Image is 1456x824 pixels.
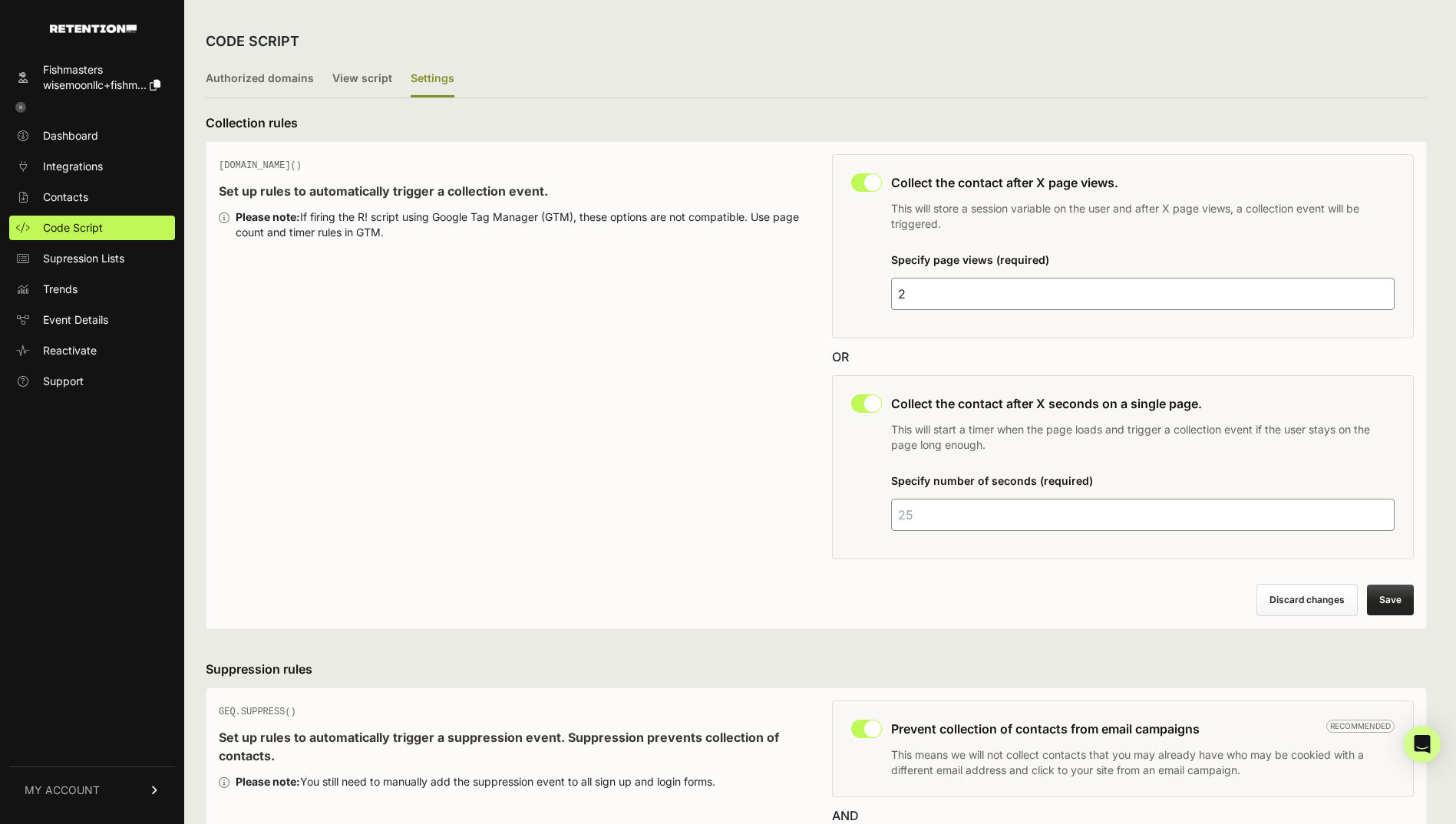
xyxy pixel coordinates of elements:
span: Event Details [43,312,108,328]
span: Code Script [43,220,103,236]
h3: Collect the contact after X seconds on a single page. [891,394,1395,413]
input: 25 [891,499,1395,531]
button: Save [1367,585,1414,615]
div: OR [832,348,1415,366]
div: Fishmasters [43,62,160,77]
a: Dashboard [9,124,175,148]
a: Event Details [9,308,175,332]
p: This means we will not collect contacts that you may already have who may be cookied with a diffe... [891,747,1395,778]
label: Settings [411,61,454,97]
span: MY ACCOUNT [25,783,100,798]
label: Authorized domains [206,61,314,97]
p: This will store a session variable on the user and after X page views, a collection event will be... [891,201,1395,232]
span: Reactivate [43,343,97,358]
span: wisemoonllc+fishm... [43,78,147,91]
img: Retention.com [50,25,137,33]
span: Supression Lists [43,251,124,266]
strong: Please note: [236,775,300,788]
input: 4 [891,278,1395,310]
a: Reactivate [9,338,175,363]
strong: Please note: [236,210,300,223]
button: Discard changes [1256,584,1358,616]
a: MY ACCOUNT [9,766,175,813]
a: Contacts [9,185,175,209]
div: Open Intercom Messenger [1404,726,1441,763]
label: View script [332,61,392,97]
strong: Set up rules to automatically trigger a collection event. [219,183,548,199]
a: Fishmasters wisemoonllc+fishm... [9,58,175,97]
label: Specify number of seconds (required) [891,474,1093,487]
span: Integrations [43,159,103,174]
label: Specify page views (required) [891,253,1049,266]
strong: Set up rules to automatically trigger a suppression event. Suppression prevents collection of con... [219,730,779,763]
a: Integrations [9,154,175,179]
h3: Suppression rules [206,660,1427,678]
a: Code Script [9,216,175,240]
h2: CODE SCRIPT [206,31,299,52]
span: Trends [43,282,78,297]
span: [DOMAIN_NAME]() [219,160,302,171]
div: You still need to manually add the suppression event to all sign up and login forms. [236,774,715,789]
h3: Collection rules [206,114,1427,132]
p: This will start a timer when the page loads and trigger a collection event if the user stays on t... [891,422,1395,453]
h3: Prevent collection of contacts from email campaigns [891,720,1395,738]
h3: Collect the contact after X page views. [891,173,1395,192]
span: Recommended [1326,720,1395,733]
span: Contacts [43,190,88,205]
span: Support [43,374,84,389]
a: Trends [9,277,175,302]
span: GEQ.SUPPRESS() [219,707,296,717]
div: If firing the R! script using Google Tag Manager (GTM), these options are not compatible. Use pag... [236,209,801,240]
span: Dashboard [43,128,98,143]
a: Support [9,369,175,394]
a: Supression Lists [9,246,175,271]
